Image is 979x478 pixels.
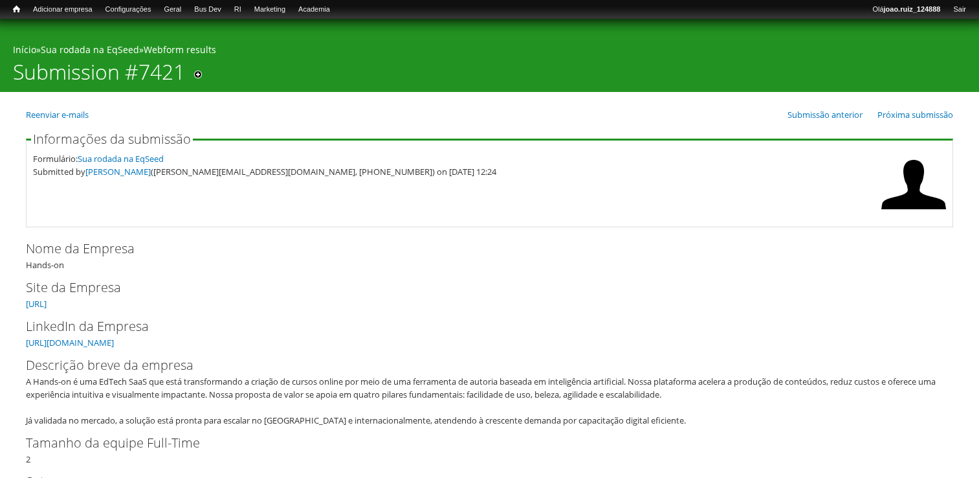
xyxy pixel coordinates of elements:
[26,433,932,453] label: Tamanho da equipe Full-Time
[787,109,863,120] a: Submissão anterior
[33,152,875,165] div: Formulário:
[188,3,228,16] a: Bus Dev
[26,239,953,271] div: Hands-on
[6,3,27,16] a: Início
[144,43,216,56] a: Webform results
[26,278,932,297] label: Site da Empresa
[26,317,932,336] label: LinkedIn da Empresa
[228,3,248,16] a: RI
[26,433,953,466] div: 2
[26,109,89,120] a: Reenviar e-mails
[884,5,941,13] strong: joao.ruiz_124888
[85,166,151,177] a: [PERSON_NAME]
[99,3,158,16] a: Configurações
[13,5,20,14] span: Início
[13,43,36,56] a: Início
[41,43,139,56] a: Sua rodada na EqSeed
[26,375,945,427] div: A Hands-on é uma EdTech SaaS que está transformando a criação de cursos online por meio de uma fe...
[26,337,114,348] a: [URL][DOMAIN_NAME]
[26,239,932,258] label: Nome da Empresa
[866,3,947,16] a: Olájoao.ruiz_124888
[31,133,193,146] legend: Informações da submissão
[33,165,875,178] div: Submitted by ([PERSON_NAME][EMAIL_ADDRESS][DOMAIN_NAME], [PHONE_NUMBER]) on [DATE] 12:24
[78,153,164,165] a: Sua rodada na EqSeed
[881,208,946,220] a: Ver perfil do usuário.
[248,3,292,16] a: Marketing
[157,3,188,16] a: Geral
[27,3,99,16] a: Adicionar empresa
[13,43,966,60] div: » »
[26,356,932,375] label: Descrição breve da empresa
[877,109,953,120] a: Próxima submissão
[292,3,336,16] a: Academia
[26,298,47,310] a: [URL]
[947,3,973,16] a: Sair
[13,60,185,92] h1: Submission #7421
[881,152,946,217] img: Foto de Helena Fragomeni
